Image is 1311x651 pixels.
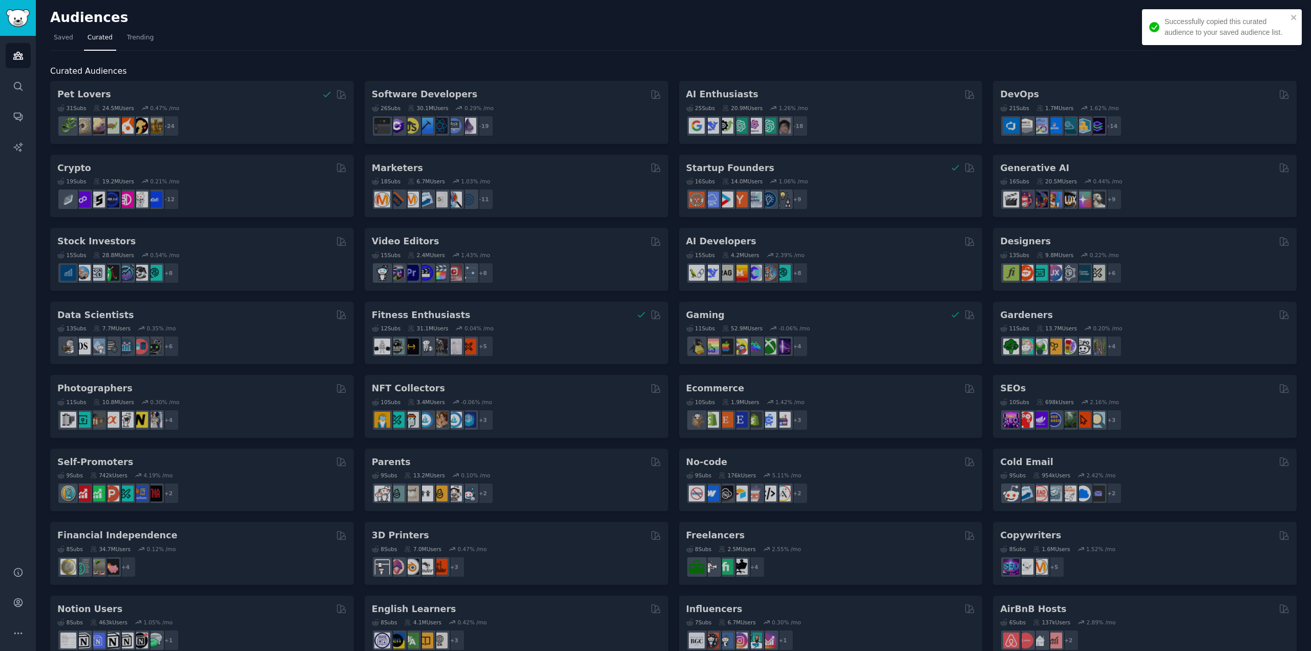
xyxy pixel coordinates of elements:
span: Saved [54,33,73,43]
button: close [1291,13,1298,22]
h2: Audiences [50,10,1214,26]
span: Curated [88,33,113,43]
div: Successfully copied this curated audience to your saved audience list. [1165,16,1287,38]
span: Curated Audiences [50,65,126,78]
a: Saved [50,30,77,51]
a: Curated [84,30,116,51]
img: GummySearch logo [6,9,30,27]
span: Trending [127,33,154,43]
a: Trending [123,30,157,51]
